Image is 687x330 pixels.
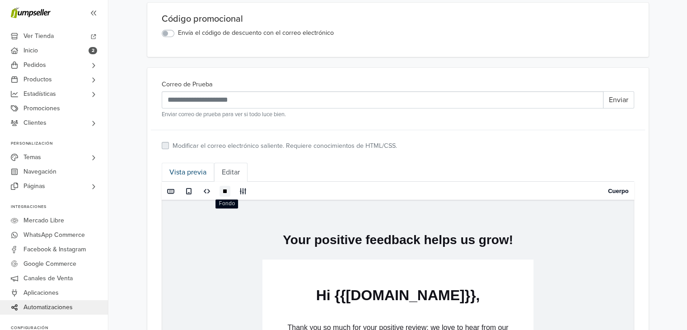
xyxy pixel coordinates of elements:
p: (Available from %{promotion_begins_at}) [115,224,357,232]
strong: {{store_name}} [210,317,262,325]
p: Personalización [11,141,108,146]
p: Thank you so much for your positive review; we love to hear from our customers. [109,122,362,144]
label: Envía el código de descuento con el correo electrónico [178,28,334,38]
p: To show our appreciation, we`d like to offer you a promo code for a future purchase. [109,144,362,165]
p: Use this coupon: [115,210,357,220]
span: Páginas [23,179,45,193]
span: Canales de Venta [23,271,73,286]
span: WhatsApp Commerce [23,228,85,242]
label: Modificar el correo electrónico saliente. Requiere conocimientos de HTML/CSS. [173,141,397,151]
span: Mercado Libre [23,213,64,228]
p: Your positive feedback helps us grow! [109,32,362,48]
p: Hi {{[DOMAIN_NAME]}}, [109,86,362,104]
span: Pedidos [23,58,46,72]
p: We want to offer you a . [109,186,362,196]
span: Navegación [23,165,56,179]
input: Recipient's username [162,91,603,108]
span: Automatizaciones [23,300,73,315]
span: Fondo [215,199,238,208]
span: Facebook & Instagram [23,242,86,257]
span: Aplicaciones [23,286,59,300]
label: Correo de Prueba [162,80,213,90]
a: Start Shopping Now [182,270,290,291]
button: Enviar [603,91,634,108]
p: Integraciones [11,204,108,210]
span: Clientes [23,116,47,130]
span: Productos [23,72,52,87]
small: Enviar correo de prueba para ver si todo luce bien. [162,110,634,119]
div: Código promocional [162,14,634,24]
span: Temas [23,150,41,165]
a: Cuerpo [608,182,629,200]
a: Vista previa [162,163,214,182]
span: Estadísticas [23,87,56,101]
span: Google Commerce [23,257,76,271]
strong: {{promotion_discount}} of discount [213,187,320,194]
span: 2 [89,47,97,54]
strong: %{promotion_code} [229,211,290,218]
span: Ver Tienda [23,29,54,43]
p: Warm regards, [109,305,362,316]
span: Inicio [23,43,38,58]
span: Promociones [23,101,60,116]
a: Editar [214,163,248,182]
